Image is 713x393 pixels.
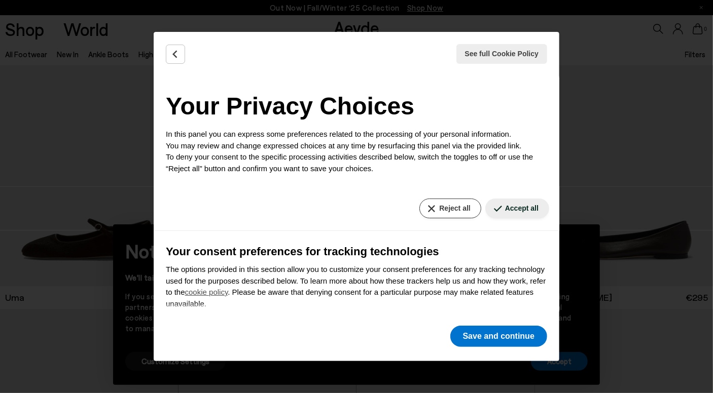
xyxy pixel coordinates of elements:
button: See full Cookie Policy [456,44,548,64]
span: See full Cookie Policy [465,49,539,59]
button: Save and continue [450,326,547,347]
p: The options provided in this section allow you to customize your consent preferences for any trac... [166,264,547,309]
button: Reject all [419,199,481,218]
p: In this panel you can express some preferences related to the processing of your personal informa... [166,129,547,174]
button: Accept all [485,199,549,218]
h2: Your Privacy Choices [166,88,547,125]
h3: Your consent preferences for tracking technologies [166,243,547,260]
a: cookie policy - link opens in a new tab [185,288,228,296]
button: Back [166,45,185,64]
